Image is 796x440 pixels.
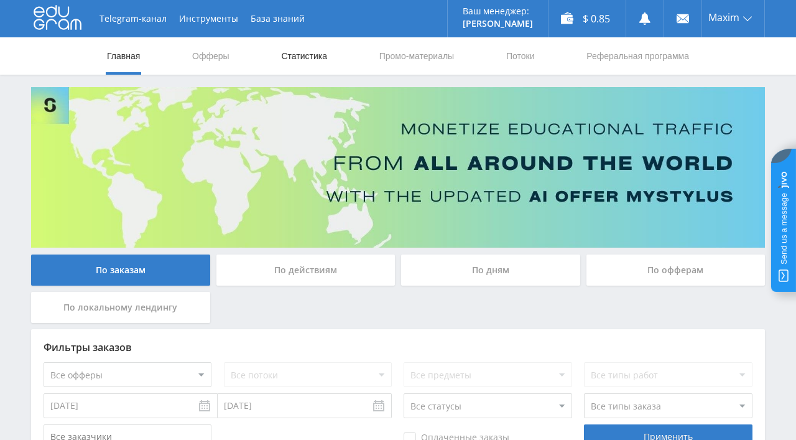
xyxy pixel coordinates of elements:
[463,6,533,16] p: Ваш менеджер:
[586,255,766,286] div: По офферам
[585,37,690,75] a: Реферальная программа
[378,37,455,75] a: Промо-материалы
[31,292,210,323] div: По локальному лендингу
[280,37,328,75] a: Статистика
[191,37,231,75] a: Офферы
[216,255,396,286] div: По действиям
[31,87,765,248] img: Banner
[401,255,580,286] div: По дням
[463,19,533,29] p: [PERSON_NAME]
[505,37,536,75] a: Потоки
[708,12,739,22] span: Maxim
[106,37,141,75] a: Главная
[31,255,210,286] div: По заказам
[44,342,752,353] div: Фильтры заказов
